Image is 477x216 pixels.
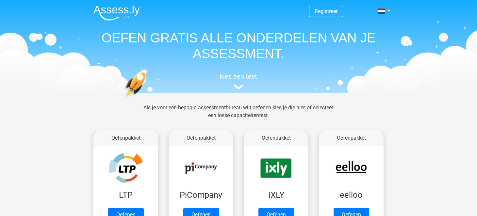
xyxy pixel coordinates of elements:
img: Assessly [93,5,140,21]
h1: OEFEN GRATIS ALLE ONDERDELEN VAN JE ASSESSMENT. [88,30,389,61]
a: Registreer [315,8,337,14]
a: kies een test [88,72,389,90]
h5: kies een test [88,72,389,80]
img: oefenen [124,69,172,128]
img: assessment [234,85,243,89]
div: Als je voor een bepaald assessmentbureau wilt oefenen kies je die hier, of selecteer een losse ca... [138,104,338,127]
